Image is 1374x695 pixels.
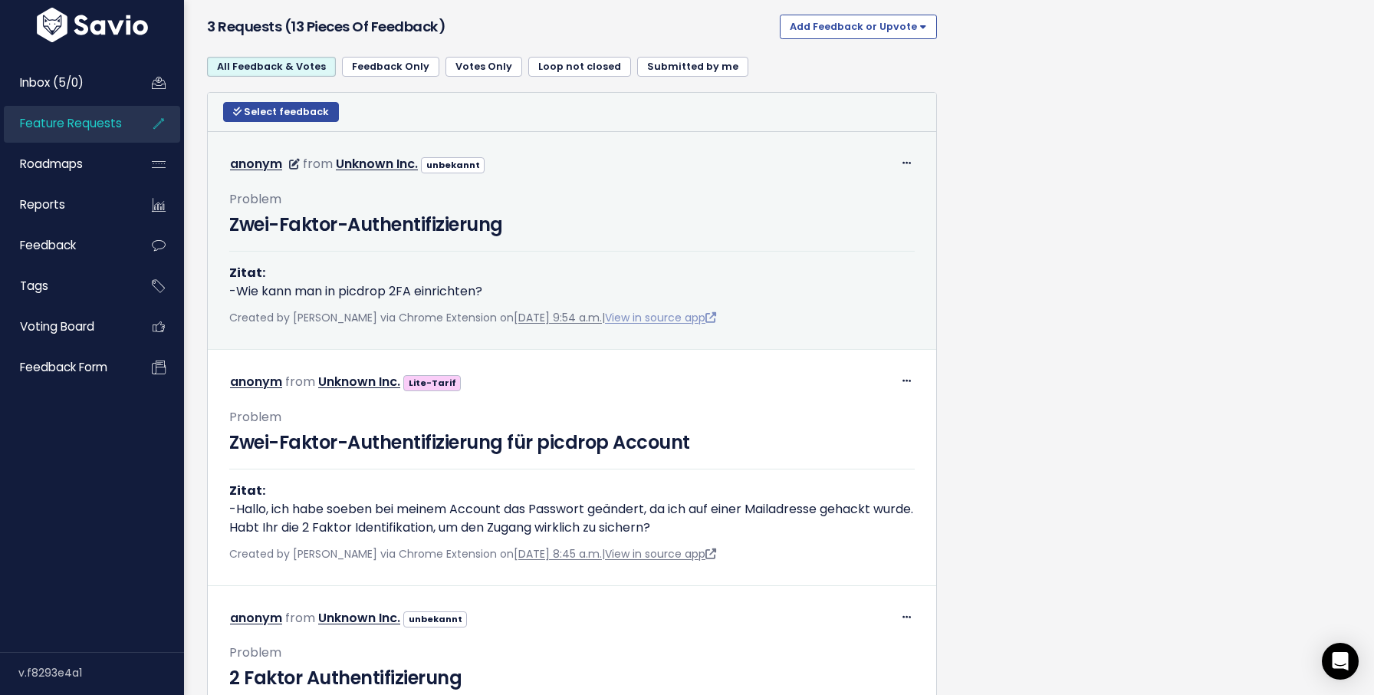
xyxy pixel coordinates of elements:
a: All Feedback & Votes [207,57,336,77]
h3: 2 Faktor Authentifizierung [229,664,915,692]
h3: Zwei-Faktor-Authentifizierung [229,211,915,239]
strong: Zitat: [229,482,265,499]
span: Select feedback [244,105,329,118]
span: from [303,155,333,173]
strong: Zitat: [229,264,265,282]
a: Tags [4,268,127,304]
div: v.f8293e4a1 [18,653,184,693]
a: Roadmaps [4,147,127,182]
button: Select feedback [223,102,339,122]
span: Feedback [20,237,76,253]
strong: unbekannt [409,613,462,625]
a: [DATE] 8:45 a.m. [514,546,602,562]
a: View in source app [605,310,716,325]
a: Feature Requests [4,106,127,141]
a: Submitted by me [637,57,748,77]
span: Reports [20,196,65,212]
span: Problem [229,644,281,661]
h3: 3 Requests (13 pieces of Feedback) [207,16,774,38]
a: Feedback form [4,350,127,385]
a: [DATE] 9:54 a.m. [514,310,602,325]
h3: Zwei-Faktor-Authentifizierung für picdrop Account [229,429,915,456]
span: Problem [229,408,281,426]
p: -Hallo, ich habe soeben bei meinem Account das Passwort geändert, da ich auf einer Mailadresse ge... [229,482,915,537]
span: from [285,373,315,390]
span: Tags [20,278,48,294]
button: Add Feedback or Upvote [780,15,937,39]
a: anonym [230,155,282,173]
a: Voting Board [4,309,127,344]
span: from [285,609,315,627]
span: Problem [229,190,281,208]
a: Unknown Inc. [318,373,400,390]
span: Created by [PERSON_NAME] via Chrome Extension on | [229,310,716,325]
span: Created by [PERSON_NAME] via Chrome Extension on | [229,546,716,562]
a: Reports [4,187,127,222]
a: Unknown Inc. [336,155,418,173]
strong: unbekannt [426,159,480,171]
a: Loop not closed [528,57,631,77]
strong: Lite-Tarif [409,377,456,389]
span: Feedback form [20,359,107,375]
span: Inbox (5/0) [20,74,84,91]
span: Feature Requests [20,115,122,131]
a: Unknown Inc. [318,609,400,627]
span: Voting Board [20,318,94,334]
a: anonym [230,373,282,390]
img: logo-white.9d6f32f41409.svg [33,8,152,42]
a: Votes Only [445,57,522,77]
span: Roadmaps [20,156,83,172]
a: View in source app [605,546,716,562]
p: -Wie kann man in picdrop 2FA einrichten? [229,264,915,301]
div: Open Intercom Messenger [1322,643,1359,680]
a: Feedback [4,228,127,263]
a: Inbox (5/0) [4,65,127,100]
a: anonym [230,609,282,627]
a: Feedback Only [342,57,439,77]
